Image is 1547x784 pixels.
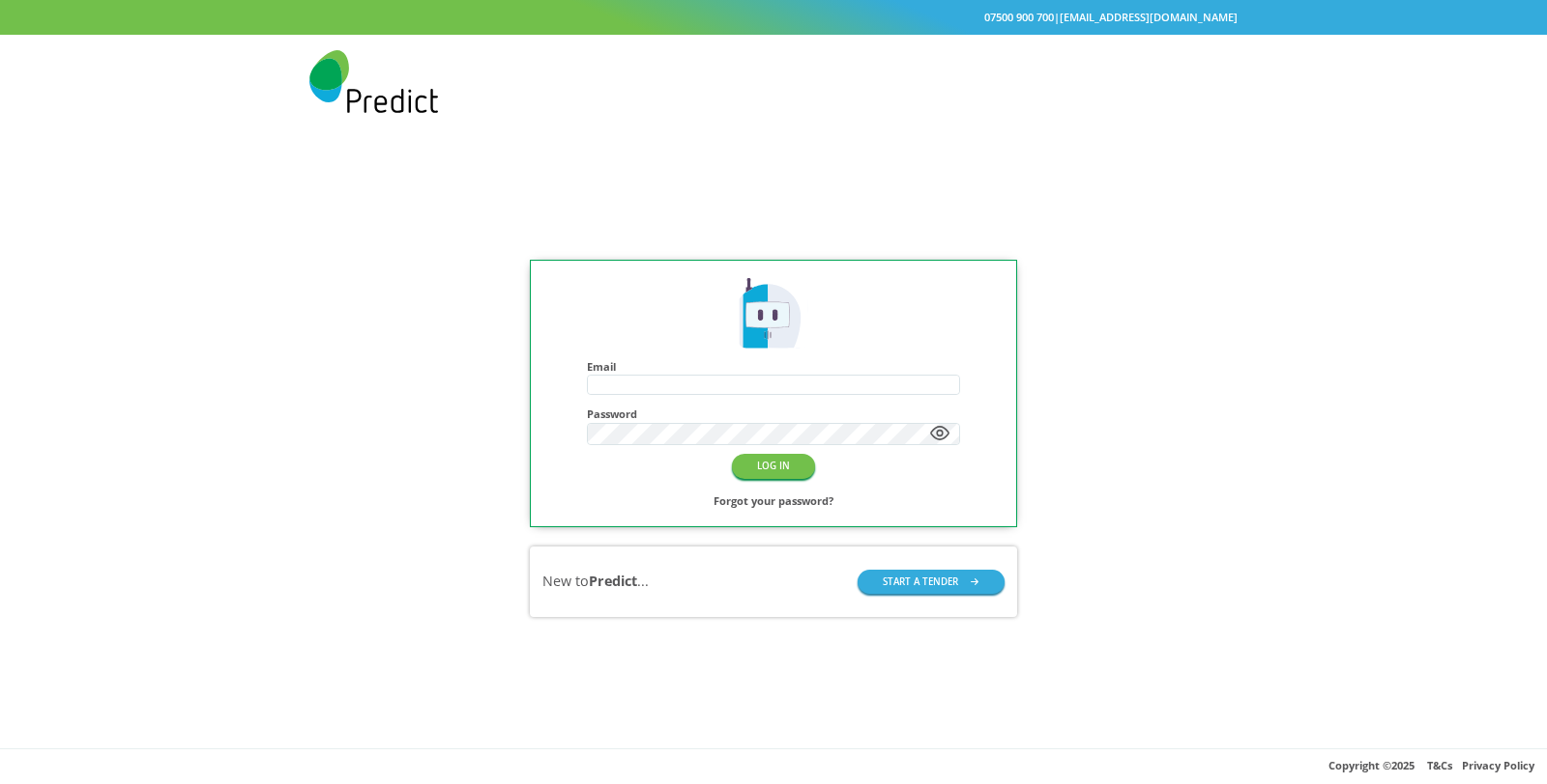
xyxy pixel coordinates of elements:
[309,50,438,113] img: Predict Mobile
[587,360,960,373] h4: Email
[542,572,649,592] div: New to ...
[984,10,1054,24] a: 07500 900 700
[309,8,1238,28] div: |
[858,570,1005,594] button: START A TENDER
[589,572,637,590] b: Predict
[732,454,815,478] button: LOG IN
[587,407,960,420] h4: Password
[1462,758,1534,772] a: Privacy Policy
[1427,758,1452,772] a: T&Cs
[734,275,812,353] img: Predict Mobile
[714,491,833,512] a: Forgot your password?
[1060,10,1238,24] a: [EMAIL_ADDRESS][DOMAIN_NAME]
